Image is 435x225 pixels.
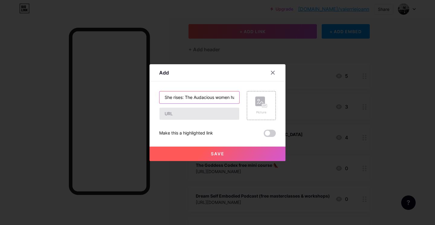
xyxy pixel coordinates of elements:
span: Save [211,151,224,156]
button: Save [150,147,285,161]
div: Picture [255,110,267,115]
input: URL [159,108,239,120]
div: Make this a highlighted link [159,130,213,137]
div: Add [159,69,169,76]
input: Title [159,91,239,103]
